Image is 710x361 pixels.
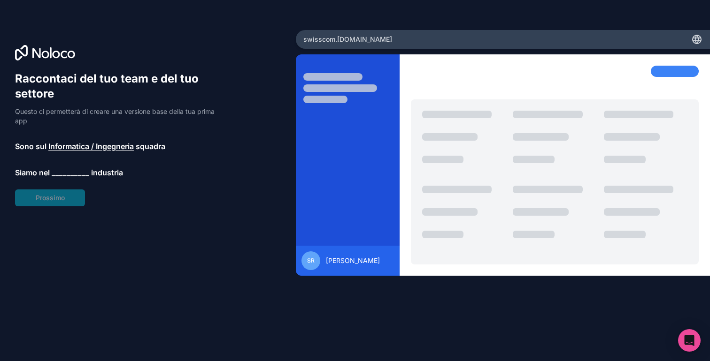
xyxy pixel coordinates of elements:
[48,142,134,151] font: Informatica / Ingegneria
[326,256,380,264] font: [PERSON_NAME]
[91,168,123,177] font: industria
[307,257,315,264] font: SR
[15,168,50,177] font: Siamo nel
[136,142,165,151] font: squadra
[52,168,89,177] font: __________
[335,35,392,43] font: .[DOMAIN_NAME]
[303,35,335,43] font: swisscom
[15,142,46,151] font: Sono sul
[15,107,215,125] font: Questo ci permetterà di creare una versione base della tua prima app
[15,72,199,100] font: Raccontaci del tuo team e del tuo settore
[678,329,701,352] div: Apri Intercom Messenger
